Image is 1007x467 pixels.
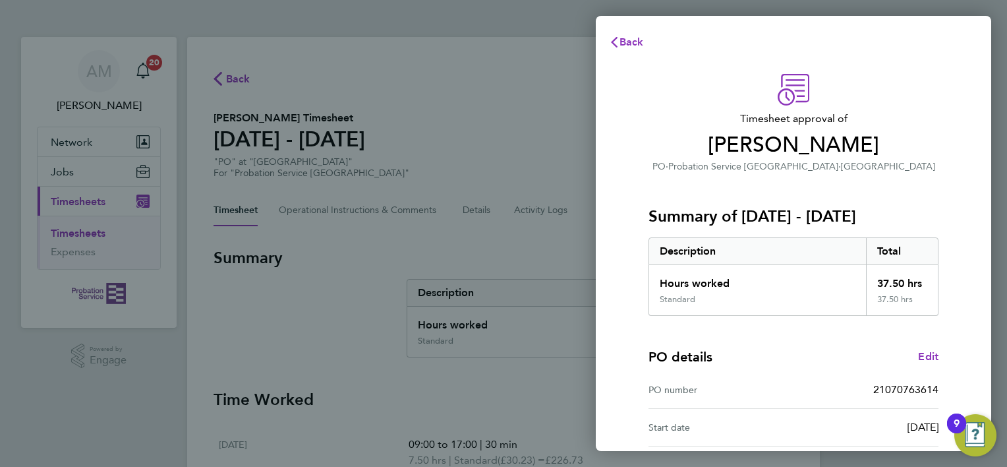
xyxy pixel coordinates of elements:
span: Probation Service [GEOGRAPHIC_DATA] [668,161,838,172]
div: Start date [648,420,793,435]
h4: PO details [648,348,712,366]
span: · [838,161,841,172]
span: · [666,161,668,172]
div: Hours worked [649,265,866,294]
span: PO [652,161,666,172]
div: Summary of 25 - 31 Aug 2025 [648,237,938,316]
span: [GEOGRAPHIC_DATA] [841,161,935,172]
div: 9 [954,423,960,441]
div: Description [649,238,866,265]
div: 37.50 hrs [866,294,938,315]
span: Edit [918,350,938,363]
div: [DATE] [793,420,938,435]
button: Back [596,29,657,55]
button: Open Resource Center, 9 new notifications [954,414,996,456]
h3: Summary of [DATE] - [DATE] [648,206,938,227]
div: Total [866,238,938,265]
div: Standard [660,294,695,305]
span: [PERSON_NAME] [648,132,938,158]
a: Edit [918,349,938,365]
span: Back [619,36,644,48]
div: 37.50 hrs [866,265,938,294]
span: Timesheet approval of [648,111,938,127]
div: PO number [648,382,793,398]
span: 21070763614 [873,383,938,396]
